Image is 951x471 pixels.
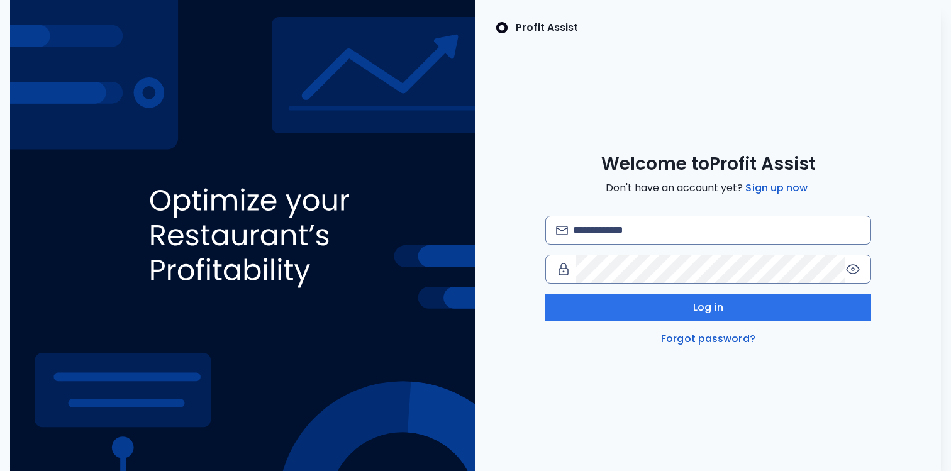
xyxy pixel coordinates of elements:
[601,153,816,175] span: Welcome to Profit Assist
[496,20,508,35] img: SpotOn Logo
[545,294,871,321] button: Log in
[659,331,758,346] a: Forgot password?
[743,180,810,196] a: Sign up now
[606,180,810,196] span: Don't have an account yet?
[516,20,578,35] p: Profit Assist
[556,226,568,235] img: email
[693,300,723,315] span: Log in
